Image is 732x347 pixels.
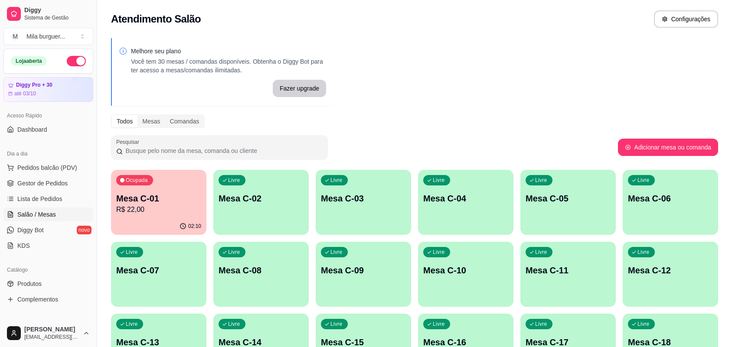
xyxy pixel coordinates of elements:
[423,264,508,276] p: Mesa C-10
[26,32,65,41] div: Mila burguer ...
[116,264,201,276] p: Mesa C-07
[520,170,616,235] button: LivreMesa C-05
[111,12,201,26] h2: Atendimento Salão
[654,10,718,28] button: Configurações
[423,192,508,204] p: Mesa C-04
[126,321,138,328] p: Livre
[17,195,62,203] span: Lista de Pedidos
[330,249,343,256] p: Livre
[623,242,718,307] button: LivreMesa C-12
[17,125,47,134] span: Dashboard
[219,264,304,276] p: Mesa C-08
[228,249,240,256] p: Livre
[116,138,142,146] label: Pesquisar
[3,3,93,24] a: DiggySistema de Gestão
[165,115,204,127] div: Comandas
[24,14,90,21] span: Sistema de Gestão
[321,264,406,276] p: Mesa C-09
[3,277,93,291] a: Produtos
[3,123,93,136] a: Dashboard
[433,321,445,328] p: Livre
[618,139,718,156] button: Adicionar mesa ou comanda
[24,334,79,341] span: [EMAIL_ADDRESS][DOMAIN_NAME]
[213,242,309,307] button: LivreMesa C-08
[520,242,616,307] button: LivreMesa C-11
[3,161,93,175] button: Pedidos balcão (PDV)
[321,192,406,204] p: Mesa C-03
[112,115,137,127] div: Todos
[131,47,326,55] p: Melhore seu plano
[418,170,513,235] button: LivreMesa C-04
[3,323,93,344] button: [PERSON_NAME][EMAIL_ADDRESS][DOMAIN_NAME]
[116,192,201,204] p: Mesa C-01
[637,177,650,184] p: Livre
[137,115,165,127] div: Mesas
[188,223,201,230] p: 02:10
[3,208,93,221] a: Salão / Mesas
[3,28,93,45] button: Select a team
[17,241,30,250] span: KDS
[273,80,326,97] button: Fazer upgrade
[17,226,44,234] span: Diggy Bot
[526,264,611,276] p: Mesa C-11
[535,321,547,328] p: Livre
[3,77,93,102] a: Diggy Pro + 30até 03/10
[14,90,36,97] article: até 03/10
[116,204,201,215] p: R$ 22,00
[637,321,650,328] p: Livre
[316,242,411,307] button: LivreMesa C-09
[123,146,323,155] input: Pesquisar
[3,109,93,123] div: Acesso Rápido
[17,210,56,219] span: Salão / Mesas
[131,57,326,75] p: Você tem 30 mesas / comandas disponíveis. Obtenha o Diggy Bot para ter acesso a mesas/comandas il...
[3,147,93,161] div: Dia a dia
[67,56,86,66] button: Alterar Status
[111,242,206,307] button: LivreMesa C-07
[17,179,68,188] span: Gestor de Pedidos
[24,6,90,14] span: Diggy
[3,239,93,253] a: KDS
[418,242,513,307] button: LivreMesa C-10
[3,223,93,237] a: Diggy Botnovo
[16,82,52,88] article: Diggy Pro + 30
[17,279,42,288] span: Produtos
[330,321,343,328] p: Livre
[219,192,304,204] p: Mesa C-02
[535,177,547,184] p: Livre
[330,177,343,184] p: Livre
[433,177,445,184] p: Livre
[433,249,445,256] p: Livre
[228,177,240,184] p: Livre
[535,249,547,256] p: Livre
[3,176,93,190] a: Gestor de Pedidos
[24,326,79,334] span: [PERSON_NAME]
[17,163,77,172] span: Pedidos balcão (PDV)
[316,170,411,235] button: LivreMesa C-03
[623,170,718,235] button: LivreMesa C-06
[228,321,240,328] p: Livre
[111,170,206,235] button: OcupadaMesa C-01R$ 22,0002:10
[637,249,650,256] p: Livre
[526,192,611,204] p: Mesa C-05
[628,264,713,276] p: Mesa C-12
[628,192,713,204] p: Mesa C-06
[3,263,93,277] div: Catálogo
[213,170,309,235] button: LivreMesa C-02
[17,295,58,304] span: Complementos
[11,32,20,41] span: M
[3,192,93,206] a: Lista de Pedidos
[3,292,93,306] a: Complementos
[126,249,138,256] p: Livre
[11,56,47,66] div: Loja aberta
[126,177,148,184] p: Ocupada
